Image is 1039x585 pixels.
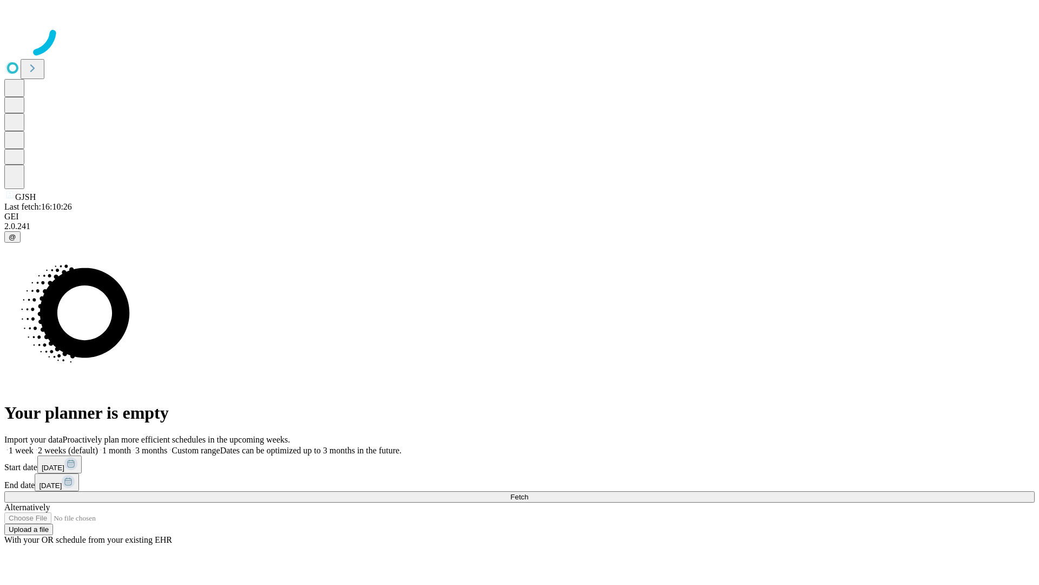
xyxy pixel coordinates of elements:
[4,231,21,243] button: @
[220,446,402,455] span: Dates can be optimized up to 3 months in the future.
[4,222,1035,231] div: 2.0.241
[9,233,16,241] span: @
[4,524,53,535] button: Upload a file
[172,446,220,455] span: Custom range
[4,435,63,444] span: Import your data
[9,446,34,455] span: 1 week
[4,212,1035,222] div: GEI
[135,446,167,455] span: 3 months
[39,482,62,490] span: [DATE]
[35,473,79,491] button: [DATE]
[4,503,50,512] span: Alternatively
[4,473,1035,491] div: End date
[4,491,1035,503] button: Fetch
[4,535,172,544] span: With your OR schedule from your existing EHR
[15,192,36,201] span: GJSH
[4,202,72,211] span: Last fetch: 16:10:26
[42,464,64,472] span: [DATE]
[4,456,1035,473] div: Start date
[102,446,131,455] span: 1 month
[4,403,1035,423] h1: Your planner is empty
[63,435,290,444] span: Proactively plan more efficient schedules in the upcoming weeks.
[38,446,98,455] span: 2 weeks (default)
[510,493,528,501] span: Fetch
[37,456,82,473] button: [DATE]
